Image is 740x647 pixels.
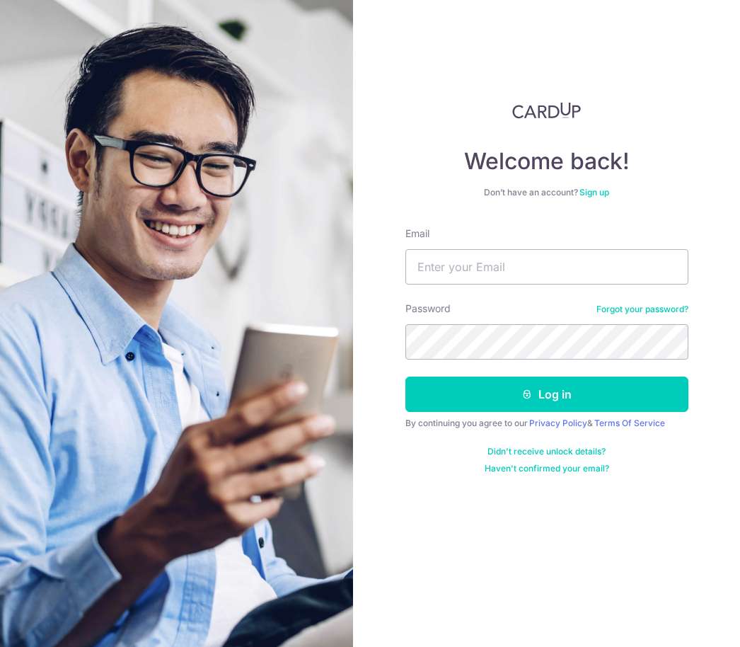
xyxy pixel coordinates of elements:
[596,304,688,315] a: Forgot your password?
[405,418,688,429] div: By continuing you agree to our &
[405,249,688,285] input: Enter your Email
[405,147,688,176] h4: Welcome back!
[405,302,451,316] label: Password
[405,377,688,412] button: Log in
[405,187,688,198] div: Don’t have an account?
[529,418,587,428] a: Privacy Policy
[405,227,429,241] label: Email
[512,102,582,119] img: CardUp Logo
[487,446,606,457] a: Didn't receive unlock details?
[594,418,665,428] a: Terms Of Service
[485,463,609,474] a: Haven't confirmed your email?
[579,187,609,197] a: Sign up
